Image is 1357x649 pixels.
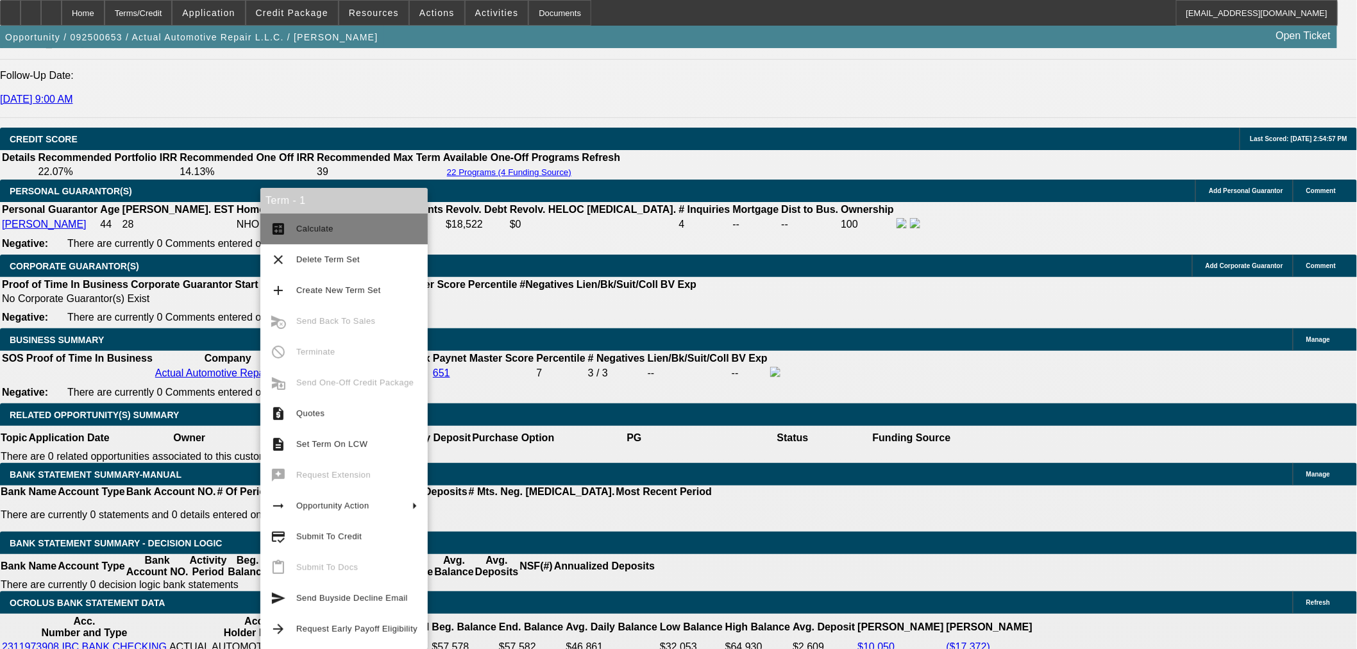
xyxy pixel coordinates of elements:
b: Negative: [2,238,48,249]
th: Recommended Max Term [316,151,441,164]
td: $0 [509,217,677,232]
b: #Negatives [520,279,575,290]
span: Comment [1306,262,1336,269]
b: Negative: [2,387,48,398]
td: 28 [122,217,235,232]
span: CORPORATE GUARANTOR(S) [10,261,139,271]
span: Credit Package [256,8,328,18]
b: Ownership [841,204,894,215]
mat-icon: add [271,283,286,298]
button: Credit Package [246,1,338,25]
span: Opportunity / 092500653 / Actual Automotive Repair L.L.C. / [PERSON_NAME] [5,32,378,42]
span: Opportunity Action [296,501,369,510]
th: End. Balance [498,615,564,639]
b: Paynet Master Score [433,353,534,364]
mat-icon: arrow_right_alt [271,498,286,514]
th: Acc. Holder Name [169,615,342,639]
b: Age [100,204,119,215]
th: Low Balance [659,615,723,639]
b: Mortgage [733,204,779,215]
a: [PERSON_NAME] [2,219,87,230]
th: [PERSON_NAME] [857,615,945,639]
th: Most Recent Period [616,485,712,498]
span: Resources [349,8,399,18]
span: RELATED OPPORTUNITY(S) SUMMARY [10,410,179,420]
th: Purchase Option [471,426,555,450]
span: Comment [1306,187,1336,194]
span: Submit To Credit [296,532,362,541]
td: 22.07% [37,165,178,178]
b: BV Exp [732,353,768,364]
th: Avg. Deposits [475,554,519,578]
div: 3 / 3 [588,367,645,379]
b: Paydex [394,353,430,364]
span: BUSINESS SUMMARY [10,335,104,345]
mat-icon: credit_score [271,529,286,544]
div: 7 [536,367,585,379]
mat-icon: clear [271,252,286,267]
b: Personal Guarantor [2,204,97,215]
mat-icon: send [271,591,286,606]
b: BV Exp [661,279,696,290]
td: -- [781,217,839,232]
b: Revolv. Debt [446,204,507,215]
th: Security Deposit [389,426,471,450]
span: Quotes [296,409,324,418]
span: There are currently 0 Comments entered on this opportunity [67,238,339,249]
th: High Balance [725,615,791,639]
b: Revolv. HELOC [MEDICAL_DATA]. [510,204,677,215]
td: No Corporate Guarantor(s) Exist [1,292,702,305]
th: Acc. Number and Type [1,615,167,639]
b: [PERSON_NAME]. EST [122,204,234,215]
span: Set Term On LCW [296,439,367,449]
b: Percentile [468,279,517,290]
b: Percentile [536,353,585,364]
mat-icon: request_quote [271,406,286,421]
button: Resources [339,1,409,25]
th: Proof of Time In Business [26,352,153,365]
th: Application Date [28,426,110,450]
img: facebook-icon.png [897,218,907,228]
th: Activity Period [189,554,228,578]
th: Beg. Balance [227,554,267,578]
td: -- [647,366,730,380]
mat-icon: description [271,437,286,452]
b: Negative: [2,312,48,323]
span: Manage [1306,471,1330,478]
span: PERSONAL GUARANTOR(S) [10,186,132,196]
td: 39 [316,165,441,178]
th: Available One-Off Programs [442,151,580,164]
span: Request Early Payoff Eligibility [296,624,417,634]
td: 100 [840,217,895,232]
th: [PERSON_NAME] [946,615,1033,639]
th: Owner [110,426,269,450]
span: Application [182,8,235,18]
b: # Negatives [588,353,645,364]
th: NSF(#) [519,554,553,578]
th: SOS [1,352,24,365]
b: Lien/Bk/Suit/Coll [648,353,729,364]
button: Activities [466,1,528,25]
mat-icon: arrow_forward [271,621,286,637]
b: Lien/Bk/Suit/Coll [577,279,658,290]
button: 22 Programs (4 Funding Source) [443,167,575,178]
span: CREDIT SCORE [10,134,78,144]
th: # Mts. Neg. [MEDICAL_DATA]. [468,485,616,498]
td: -- [732,217,780,232]
span: Add Personal Guarantor [1209,187,1283,194]
span: There are currently 0 Comments entered on this opportunity [67,312,339,323]
b: Company [205,353,251,364]
p: There are currently 0 statements and 0 details entered on this opportunity [1,509,712,521]
span: Actions [419,8,455,18]
th: Proof of Time In Business [1,278,129,291]
a: Open Ticket [1271,25,1336,47]
img: linkedin-icon.png [910,218,920,228]
span: Activities [475,8,519,18]
td: -- [731,366,768,380]
th: Refresh [582,151,621,164]
a: Actual Automotive Repair L.L.C. [155,367,301,378]
b: Dist to Bus. [782,204,839,215]
th: Bank Account NO. [126,485,217,498]
img: facebook-icon.png [770,367,780,377]
td: 14.13% [179,165,315,178]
